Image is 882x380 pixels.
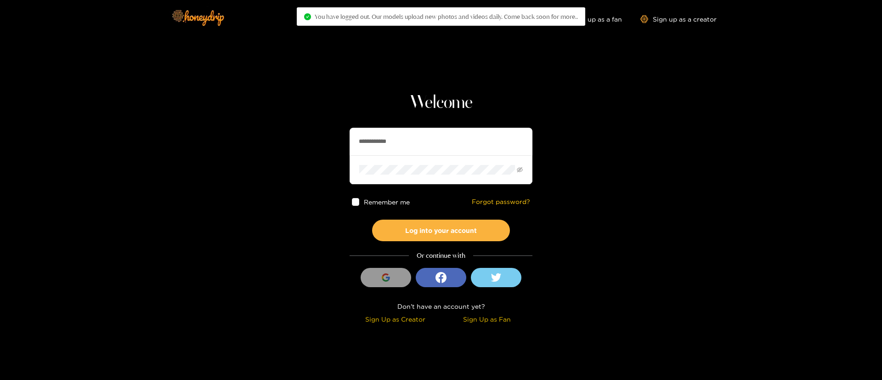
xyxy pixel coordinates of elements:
a: Forgot password? [472,198,530,206]
div: Sign Up as Creator [352,314,439,324]
span: check-circle [304,13,311,20]
div: Don't have an account yet? [350,301,532,312]
a: Sign up as a fan [559,15,622,23]
div: Or continue with [350,250,532,261]
span: You have logged out. Our models upload new photos and videos daily. Come back soon for more.. [315,13,578,20]
h1: Welcome [350,92,532,114]
a: Sign up as a creator [640,15,717,23]
span: Remember me [364,199,410,205]
button: Log into your account [372,220,510,241]
span: eye-invisible [517,167,523,173]
div: Sign Up as Fan [443,314,530,324]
